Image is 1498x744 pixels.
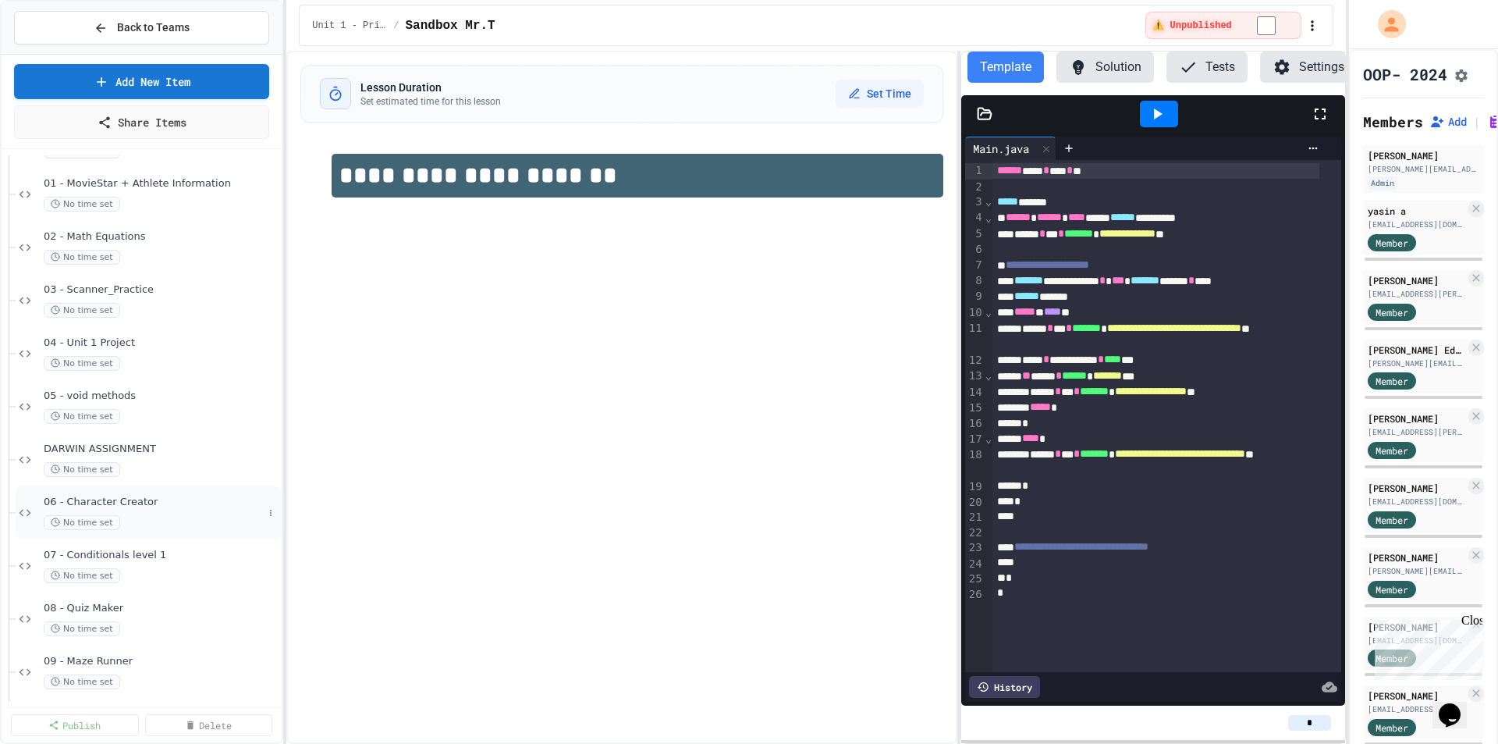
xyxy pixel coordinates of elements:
a: Add New Item [14,64,269,99]
div: 14 [965,385,985,400]
div: 6 [965,242,985,258]
div: [PERSON_NAME] [1368,148,1479,162]
h2: Members [1363,111,1423,133]
span: 05 - void methods [44,390,279,403]
span: Fold line [985,212,992,224]
span: 07 - Conditionals level 1 [44,549,279,562]
div: 15 [965,400,985,416]
iframe: chat widget [1368,614,1482,680]
span: Member [1376,236,1408,250]
div: [EMAIL_ADDRESS][DOMAIN_NAME] [1368,496,1465,507]
div: 3 [965,194,985,210]
div: [PERSON_NAME][EMAIL_ADDRESS][PERSON_NAME][DOMAIN_NAME] [1368,565,1465,577]
span: 08 - Quiz Maker [44,602,279,615]
div: [PERSON_NAME] [1368,689,1465,703]
a: Publish [11,714,139,736]
input: publish toggle [1238,16,1294,35]
div: 13 [965,368,985,384]
span: 06 - Character Creator [44,496,263,509]
div: [PERSON_NAME] [1368,620,1465,634]
div: 2 [965,180,985,195]
span: Member [1376,305,1408,319]
div: 23 [965,540,985,556]
span: | [1473,112,1481,131]
span: 02 - Math Equations [44,230,279,244]
div: [PERSON_NAME] [1368,550,1465,564]
div: History [969,676,1040,698]
div: 10 [965,305,985,321]
h1: OOP- 2024 [1363,63,1447,85]
a: Share Items [14,105,269,139]
div: 12 [965,353,985,368]
button: Tests [1166,52,1248,83]
div: My Account [1361,6,1410,42]
div: Main.java [965,141,1037,157]
div: yasin a [1368,204,1465,218]
span: 03 - Scanner_Practice [44,283,279,297]
span: Fold line [985,433,992,445]
div: 17 [965,432,985,447]
span: No time set [44,303,120,318]
span: No time set [44,356,120,371]
div: Admin [1368,176,1397,190]
button: More options [263,505,279,521]
button: Set Time [836,80,924,108]
span: Back to Teams [117,20,190,36]
div: 20 [965,495,985,511]
div: 11 [965,321,985,353]
span: Fold line [985,369,992,382]
span: Member [1376,443,1408,457]
span: No time set [44,462,120,477]
button: Settings [1260,52,1357,83]
div: [EMAIL_ADDRESS][DOMAIN_NAME] [1368,703,1465,715]
div: 22 [965,525,985,541]
div: [EMAIL_ADDRESS][DOMAIN_NAME] [1368,219,1465,230]
span: No time set [44,568,120,583]
div: [PERSON_NAME][EMAIL_ADDRESS][PERSON_NAME][DOMAIN_NAME] [1368,163,1479,175]
button: Add [1429,114,1467,130]
div: [PERSON_NAME] Editz [1368,343,1465,357]
div: [PERSON_NAME] [1368,481,1465,495]
p: Set estimated time for this lesson [360,95,501,108]
button: Back to Teams [14,11,269,44]
div: [PERSON_NAME] [1368,411,1465,425]
div: 19 [965,479,985,495]
div: [EMAIL_ADDRESS][PERSON_NAME][DOMAIN_NAME] [1368,288,1465,300]
span: Fold line [985,306,992,319]
div: 26 [965,587,985,603]
button: Solution [1056,52,1154,83]
div: 1 [965,163,985,179]
span: Member [1376,374,1408,388]
div: 25 [965,571,985,587]
div: [EMAIL_ADDRESS][DOMAIN_NAME] [1368,635,1465,646]
span: 01 - MovieStar + Athlete Information [44,177,279,190]
span: ⚠️ Unpublished [1152,20,1231,32]
div: 18 [965,447,985,479]
span: 09 - Maze Runner [44,655,279,668]
div: [PERSON_NAME] [1368,273,1465,287]
div: 8 [965,273,985,289]
button: Template [967,52,1044,83]
div: [EMAIL_ADDRESS][PERSON_NAME][DOMAIN_NAME] [1368,426,1465,438]
span: / [393,20,399,32]
h3: Lesson Duration [360,80,501,95]
div: 7 [965,258,985,273]
span: Sandbox Mr.T [405,16,495,35]
span: DARWIN ASSIGNMENT [44,443,279,456]
div: 24 [965,557,985,572]
button: Assignment Settings [1454,65,1469,84]
span: 04 - Unit 1 Project [44,336,279,350]
span: Member [1376,582,1408,596]
span: No time set [44,250,120,265]
span: No time set [44,409,120,424]
div: 9 [965,289,985,304]
a: Delete [145,714,273,736]
div: Chat with us now!Close [6,6,108,99]
span: Member [1376,513,1408,527]
span: No time set [44,197,120,212]
span: No time set [44,515,120,530]
span: Member [1376,721,1408,735]
div: ⚠️ Students cannot see this content! Click the toggle to publish it and make it visible to your c... [1145,12,1301,39]
div: 5 [965,226,985,242]
div: [PERSON_NAME][EMAIL_ADDRESS][DOMAIN_NAME] [1368,358,1465,369]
